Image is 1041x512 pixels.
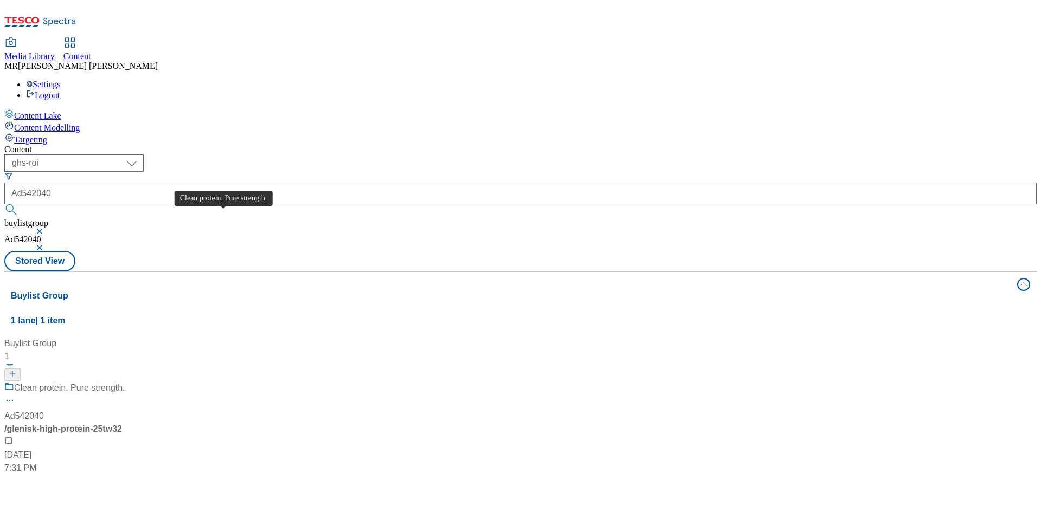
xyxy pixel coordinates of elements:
[4,424,122,433] span: / glenisk-high-protein-25tw32
[14,135,47,144] span: Targeting
[4,251,75,271] button: Stored View
[4,172,13,180] svg: Search Filters
[63,38,91,61] a: Content
[14,111,61,120] span: Content Lake
[4,38,55,61] a: Media Library
[4,462,140,475] div: 7:31 PM
[4,183,1037,204] input: Search
[4,337,140,350] div: Buylist Group
[26,90,60,100] a: Logout
[4,61,18,70] span: MR
[4,272,1037,333] button: Buylist Group1 lane| 1 item
[11,289,1011,302] h4: Buylist Group
[4,121,1037,133] a: Content Modelling
[4,133,1037,145] a: Targeting
[14,123,80,132] span: Content Modelling
[4,350,140,363] div: 1
[4,109,1037,121] a: Content Lake
[4,235,41,244] span: Ad542040
[4,51,55,61] span: Media Library
[63,51,91,61] span: Content
[11,316,66,325] span: 1 lane | 1 item
[4,410,44,423] div: Ad542040
[18,61,158,70] span: [PERSON_NAME] [PERSON_NAME]
[4,449,140,462] div: [DATE]
[4,145,1037,154] div: Content
[14,381,125,394] div: Clean protein. Pure strength.
[26,80,61,89] a: Settings
[4,218,48,228] span: buylistgroup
